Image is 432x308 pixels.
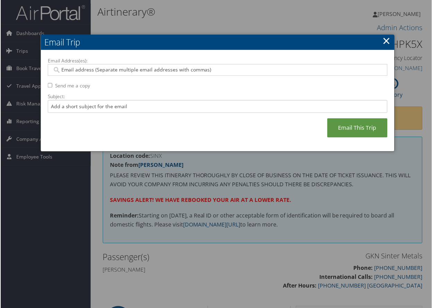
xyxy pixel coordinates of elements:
input: Add a short subject for the email [47,100,388,113]
label: Email Address(es): [47,57,388,64]
label: Send me a copy [54,83,90,89]
h2: Email Trip [40,35,395,50]
input: Email address (Separate multiple email addresses with commas) [52,67,383,74]
label: Subject: [47,93,388,100]
a: Email This Trip [327,119,388,138]
a: × [383,34,391,48]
